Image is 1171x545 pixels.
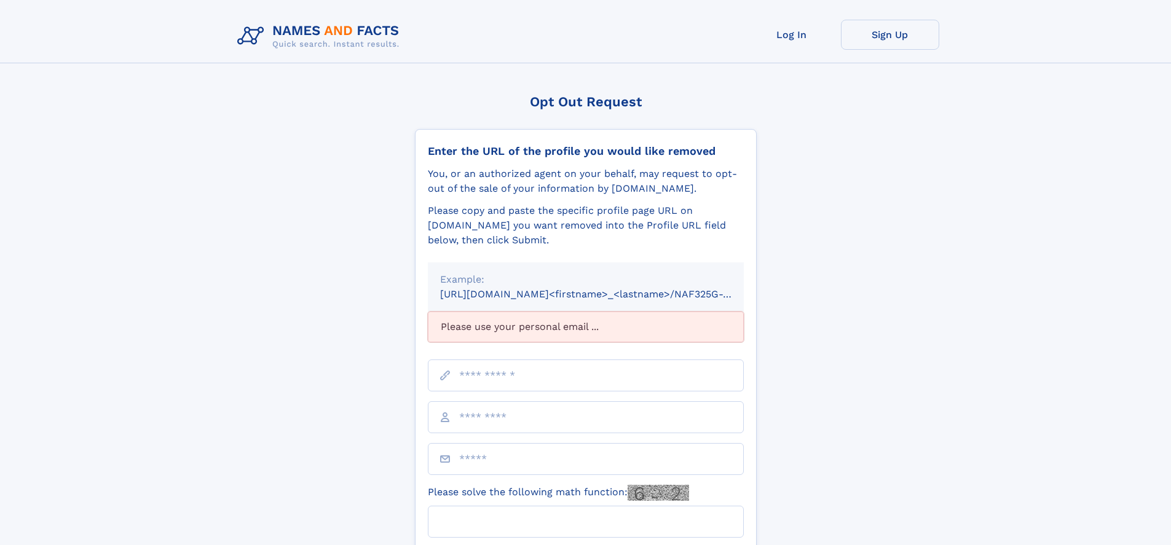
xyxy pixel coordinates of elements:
div: You, or an authorized agent on your behalf, may request to opt-out of the sale of your informatio... [428,167,744,196]
small: [URL][DOMAIN_NAME]<firstname>_<lastname>/NAF325G-xxxxxxxx [440,288,767,300]
label: Please solve the following math function: [428,485,689,501]
div: Enter the URL of the profile you would like removed [428,144,744,158]
img: Logo Names and Facts [232,20,409,53]
div: Please use your personal email ... [428,312,744,342]
a: Sign Up [841,20,939,50]
div: Please copy and paste the specific profile page URL on [DOMAIN_NAME] you want removed into the Pr... [428,203,744,248]
div: Opt Out Request [415,94,757,109]
a: Log In [743,20,841,50]
div: Example: [440,272,731,287]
